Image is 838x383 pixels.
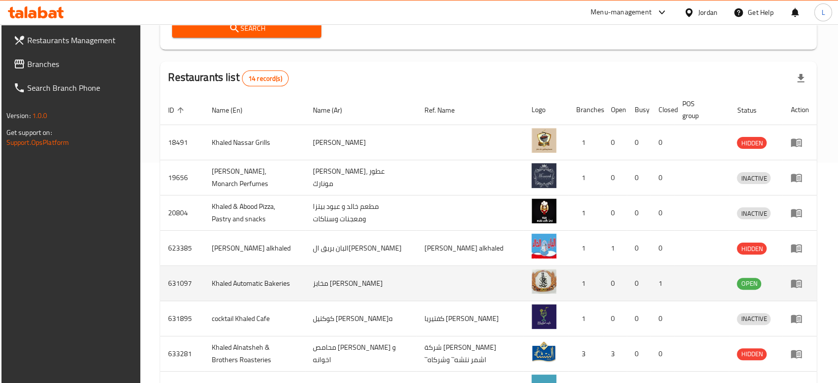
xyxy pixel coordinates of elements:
span: POS group [682,98,718,122]
div: HIDDEN [737,137,767,149]
div: Total records count [242,70,289,86]
td: محامص [PERSON_NAME] و اخوانه [305,336,417,372]
td: 0 [627,266,651,301]
span: ID [168,104,187,116]
th: Closed [651,95,674,125]
span: HIDDEN [737,243,767,255]
a: Support.OpsPlatform [6,136,69,149]
td: 1 [568,231,603,266]
span: Status [737,104,769,116]
img: Khaled Nassar Grills [532,128,556,153]
td: 631097 [160,266,204,301]
td: 0 [651,125,674,160]
td: cocktail Khaled Cafe [204,301,305,336]
div: Menu-management [591,6,652,18]
span: HIDDEN [737,348,767,360]
img: Khaled Alnatsheh & Brothers Roasteries [532,339,556,364]
th: Logo [524,95,568,125]
span: 1.0.0 [32,109,48,122]
td: [PERSON_NAME]، عطور مونارك [305,160,417,195]
td: 1 [651,266,674,301]
td: [PERSON_NAME], Monarch Perfumes [204,160,305,195]
div: INACTIVE [737,313,771,325]
td: 0 [651,160,674,195]
td: 18491 [160,125,204,160]
div: HIDDEN [737,243,767,255]
span: OPEN [737,278,761,289]
span: INACTIVE [737,208,771,219]
span: Name (Ar) [313,104,355,116]
td: 0 [627,125,651,160]
td: Khaled Automatic Bakeries [204,266,305,301]
span: Ref. Name [424,104,468,116]
th: Action [782,95,817,125]
td: 0 [603,301,627,336]
td: [PERSON_NAME] alkhaled [204,231,305,266]
td: 0 [651,301,674,336]
td: 19656 [160,160,204,195]
td: Khaled & Abood Pizza, Pastry and snacks [204,195,305,231]
span: INACTIVE [737,173,771,184]
td: 623385 [160,231,204,266]
span: Get support on: [6,126,52,139]
div: Jordan [698,7,718,18]
div: Export file [789,66,813,90]
td: 1 [603,231,627,266]
span: Restaurants Management [27,34,133,46]
span: Branches [27,58,133,70]
td: 3 [568,336,603,372]
td: كوكتيل [PERSON_NAME]ه [305,301,417,336]
span: L [821,7,825,18]
img: Ahmed Khaled, Monarch Perfumes [532,163,556,188]
td: شركة [PERSON_NAME] ``اشمر نتشه`` وشركاه [417,336,524,372]
td: [PERSON_NAME] [305,125,417,160]
td: 0 [627,301,651,336]
td: 0 [627,336,651,372]
span: Name (En) [212,104,255,116]
td: مطعم خالد و عبود بيتزا ومعجنات وسناكات [305,195,417,231]
td: 631895 [160,301,204,336]
td: 0 [651,195,674,231]
td: 633281 [160,336,204,372]
td: 1 [568,125,603,160]
td: [PERSON_NAME] alkhaled [417,231,524,266]
div: Menu [790,172,809,184]
span: Search [180,22,313,35]
th: Busy [627,95,651,125]
td: 0 [627,231,651,266]
td: 1 [568,266,603,301]
img: Khaled & Abood Pizza, Pastry and snacks [532,198,556,223]
div: Menu [790,277,809,289]
td: Khaled Nassar Grills [204,125,305,160]
td: 0 [651,336,674,372]
td: Khaled Alnatsheh & Brothers Roasteries [204,336,305,372]
td: 0 [651,231,674,266]
img: Alban bareq alkhaled [532,234,556,258]
td: 0 [627,195,651,231]
a: Restaurants Management [5,28,141,52]
th: Open [603,95,627,125]
div: Menu [790,207,809,219]
div: HIDDEN [737,348,767,360]
button: Search [172,19,321,38]
td: 0 [603,266,627,301]
td: 1 [568,195,603,231]
td: البان بريق ال[PERSON_NAME] [305,231,417,266]
a: Branches [5,52,141,76]
div: Menu [790,136,809,148]
td: مخابز [PERSON_NAME] [305,266,417,301]
td: 0 [603,125,627,160]
td: كفتيريا [PERSON_NAME] [417,301,524,336]
div: Menu [790,348,809,360]
h2: Restaurants list [168,70,288,86]
div: INACTIVE [737,207,771,219]
td: 0 [603,160,627,195]
td: 1 [568,301,603,336]
div: Menu [790,242,809,254]
span: 14 record(s) [242,74,288,83]
span: Search Branch Phone [27,82,133,94]
td: 0 [627,160,651,195]
a: Search Branch Phone [5,76,141,100]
